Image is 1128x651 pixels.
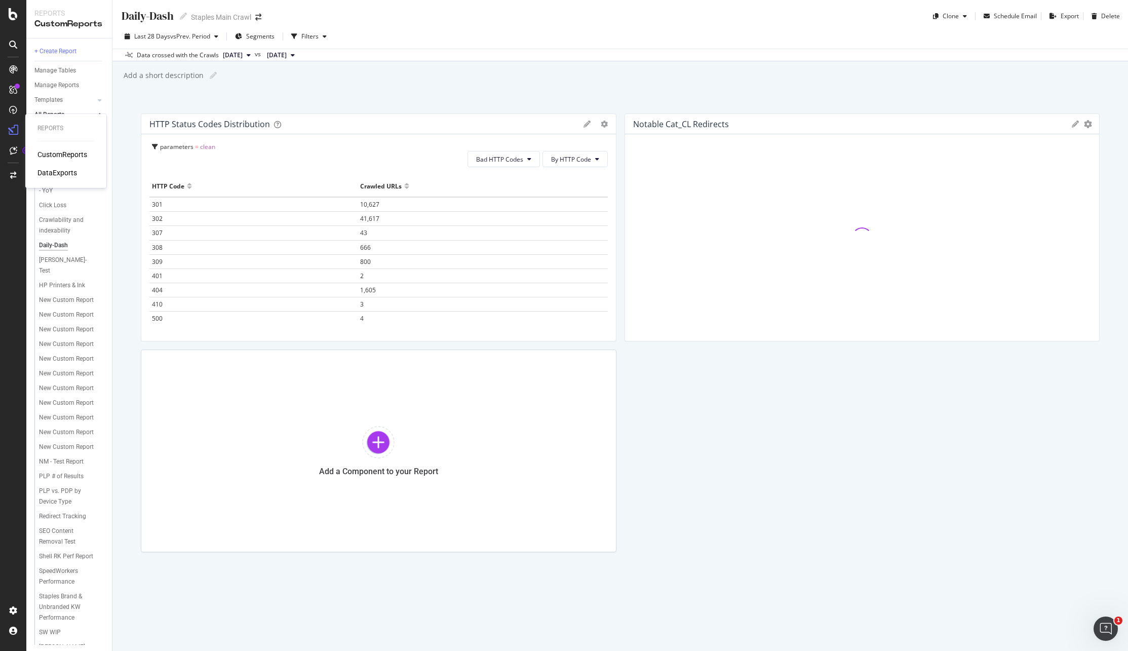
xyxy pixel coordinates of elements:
div: Add a Component to your Report [319,467,438,476]
a: Crawlability and indexability [39,215,105,236]
span: 1 [1114,617,1122,625]
span: 41,617 [360,214,379,223]
span: 401 [152,272,163,280]
div: New Custom Report [39,427,94,438]
div: New Custom Report [39,383,94,394]
a: Shell RK Perf Report [39,551,105,562]
span: 301 [152,200,163,209]
span: Bad HTTP Codes [476,155,523,164]
a: PLP # of Results [39,471,105,482]
i: Edit report name [210,72,217,79]
div: SW WIP [39,627,61,638]
button: [DATE] [219,49,255,61]
div: Reports [37,124,94,133]
button: Filters [287,28,331,45]
a: New Custom Report [39,383,105,394]
a: CustomReports [37,149,87,160]
a: New Custom Report [39,339,105,350]
div: Daily-Dash [39,240,68,251]
div: Crawlability and indexability [39,215,97,236]
div: gear [601,121,608,128]
div: arrow-right-arrow-left [255,14,261,21]
a: New Custom Report [39,324,105,335]
div: New Custom Report [39,442,94,452]
span: 3 [360,300,364,309]
span: 2025 Sep. 12th [267,51,287,60]
a: + Create Report [34,46,105,57]
a: New Custom Report [39,442,105,452]
div: New Custom Report [39,324,94,335]
div: Daily-Dash [121,8,174,24]
div: Staples Main Crawl [191,12,251,22]
div: PLP # of Results [39,471,84,482]
span: 43 [360,228,367,237]
button: By HTTP Code [542,151,608,167]
a: SEO Content Removal Test [39,526,105,547]
div: Shell RK Perf Report [39,551,93,562]
span: 4 [360,314,364,323]
div: SEO Content Removal Test [39,526,97,547]
span: 2025 Oct. 10th [223,51,243,60]
span: 666 [360,243,371,252]
div: David-Test [39,255,95,276]
div: New Custom Report [39,339,94,350]
span: By HTTP Code [551,155,591,164]
a: New Custom Report [39,368,105,379]
span: = [195,142,199,151]
div: Data crossed with the Crawls [137,51,219,60]
div: HTTP Status Codes Distribution [149,119,270,129]
div: Manage Reports [34,80,79,91]
a: SW WIP [39,627,105,638]
span: clean [200,142,215,151]
div: Click Loss [39,200,66,211]
span: 302 [152,214,163,223]
a: New Custom Report [39,295,105,305]
div: Schedule Email [994,12,1037,20]
span: 308 [152,243,163,252]
div: HTTP Code [152,178,184,194]
a: Staples Brand & Unbranded KW Performance [39,591,105,623]
a: New Custom Report [39,412,105,423]
div: Templates [34,95,63,105]
a: New Custom Report [39,354,105,364]
a: Daily-Dash [39,240,105,251]
div: New Custom Report [39,310,94,320]
div: CustomReports [34,18,104,30]
div: New Custom Report [39,398,94,408]
span: 307 [152,228,163,237]
a: Click Loss [39,200,105,211]
div: Clone [943,12,959,20]
div: Manage Tables [34,65,76,76]
div: Export [1061,12,1079,20]
button: [DATE] [263,49,299,61]
a: Manage Tables [34,65,105,76]
span: 1,605 [360,286,376,294]
div: Redirect Tracking [39,511,86,522]
button: Bad HTTP Codes [468,151,540,167]
a: Templates [34,95,95,105]
div: New Custom Report [39,354,94,364]
button: Segments [231,28,279,45]
a: Redirect Tracking [39,511,105,522]
span: vs Prev. Period [170,32,210,41]
span: 2 [360,272,364,280]
div: Notable cat_CL Redirects [633,119,729,129]
div: PLP vs. PDP by Device Type [39,486,97,507]
div: Filters [301,32,319,41]
div: DataExports [37,168,77,178]
div: + Create Report [34,46,76,57]
span: Last 28 Days [134,32,170,41]
a: PLP vs. PDP by Device Type [39,486,105,507]
a: HP Printers & Ink [39,280,105,291]
div: Staples Brand & Unbranded KW Performance [39,591,100,623]
div: HP Printers & Ink [39,280,85,291]
div: All Reports [34,109,64,120]
div: HTTP Status Codes Distributiongeargearparameters = cleanBad HTTP CodesBy HTTP CodeHTTP CodeCrawle... [141,113,616,341]
div: SpeedWorkers Performance [39,566,97,587]
a: [PERSON_NAME]-Test [39,255,105,276]
span: 410 [152,300,163,309]
i: Edit report name [180,13,187,20]
a: NM - Test Report [39,456,105,467]
a: SpeedWorkers Performance [39,566,105,587]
